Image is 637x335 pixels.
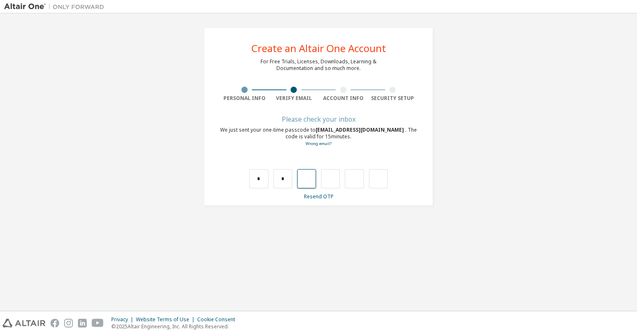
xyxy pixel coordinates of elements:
div: Please check your inbox [220,117,417,122]
img: instagram.svg [64,319,73,327]
div: For Free Trials, Licenses, Downloads, Learning & Documentation and so much more. [261,58,376,72]
span: [EMAIL_ADDRESS][DOMAIN_NAME] [316,126,405,133]
img: Altair One [4,2,108,11]
div: Website Terms of Use [136,316,197,323]
img: facebook.svg [50,319,59,327]
div: Verify Email [269,95,319,102]
div: Cookie Consent [197,316,240,323]
div: Security Setup [368,95,418,102]
div: Create an Altair One Account [251,43,386,53]
img: linkedin.svg [78,319,87,327]
div: Account Info [318,95,368,102]
p: © 2025 Altair Engineering, Inc. All Rights Reserved. [111,323,240,330]
img: youtube.svg [92,319,104,327]
a: Go back to the registration form [306,141,331,146]
img: altair_logo.svg [3,319,45,327]
div: Personal Info [220,95,269,102]
div: We just sent your one-time passcode to . The code is valid for 15 minutes. [220,127,417,147]
a: Resend OTP [304,193,334,200]
div: Privacy [111,316,136,323]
